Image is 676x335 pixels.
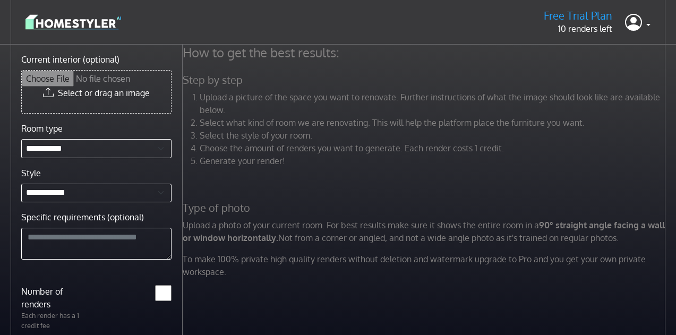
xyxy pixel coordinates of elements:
[176,219,674,244] p: Upload a photo of your current room. For best results make sure it shows the entire room in a Not...
[176,45,674,61] h4: How to get the best results:
[200,91,668,116] li: Upload a picture of the space you want to renovate. Further instructions of what the image should...
[200,116,668,129] li: Select what kind of room we are renovating. This will help the platform place the furniture you w...
[15,311,96,331] p: Each render has a 1 credit fee
[15,285,96,311] label: Number of renders
[21,122,63,135] label: Room type
[176,201,674,214] h5: Type of photo
[200,142,668,154] li: Choose the amount of renders you want to generate. Each render costs 1 credit.
[21,211,144,224] label: Specific requirements (optional)
[200,129,668,142] li: Select the style of your room.
[21,167,41,179] label: Style
[21,53,119,66] label: Current interior (optional)
[176,253,674,278] p: To make 100% private high quality renders without deletion and watermark upgrade to Pro and you g...
[544,9,612,22] h5: Free Trial Plan
[544,22,612,35] p: 10 renders left
[25,13,121,31] img: logo-3de290ba35641baa71223ecac5eacb59cb85b4c7fdf211dc9aaecaaee71ea2f8.svg
[200,154,668,167] li: Generate your render!
[176,73,674,87] h5: Step by step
